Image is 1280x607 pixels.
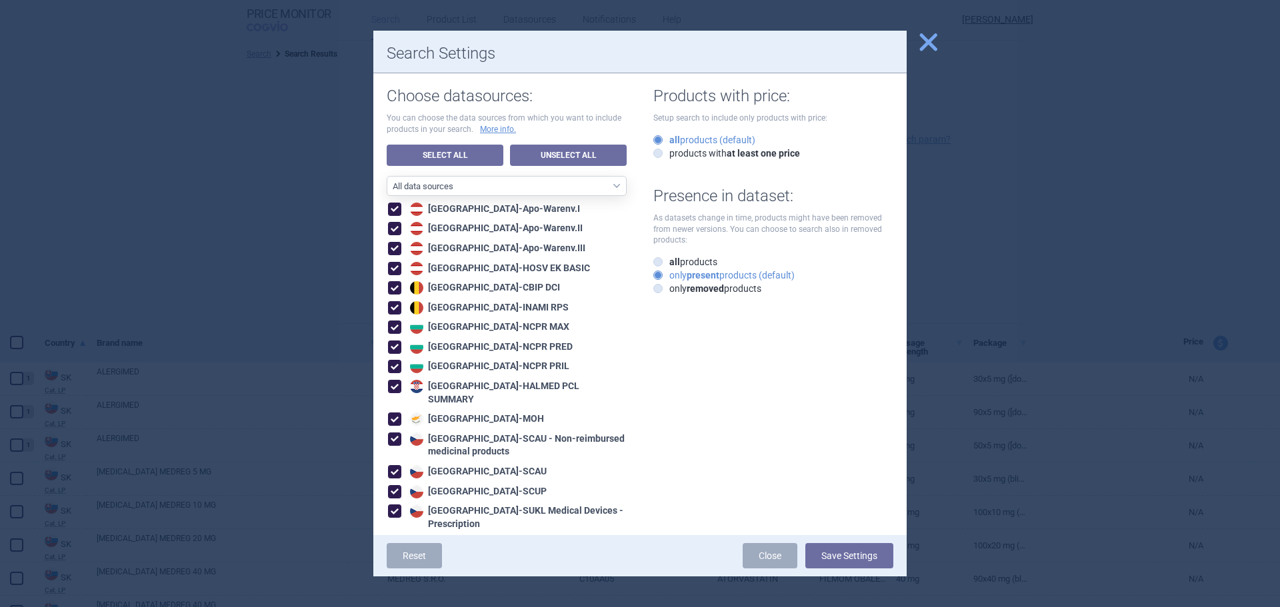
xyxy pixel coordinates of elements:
label: products (default) [653,133,755,147]
img: Belgium [410,281,423,295]
strong: present [687,270,719,281]
strong: all [669,257,680,267]
img: Czech Republic [410,432,423,446]
img: Czech Republic [410,504,423,518]
div: [GEOGRAPHIC_DATA] - SCUP [407,485,547,498]
label: products with [653,147,800,160]
strong: at least one price [727,148,800,159]
img: Belgium [410,301,423,314]
label: products [653,255,717,269]
h1: Choose datasources: [387,87,627,106]
a: More info. [480,124,516,135]
h1: Products with price: [653,87,893,106]
img: Bulgaria [410,360,423,373]
p: Setup search to include only products with price: [653,113,893,124]
div: [GEOGRAPHIC_DATA] - SUKL Medical Devices - Prescription [407,504,627,530]
img: Bulgaria [410,340,423,354]
strong: removed [687,283,724,294]
label: only products (default) [653,269,795,282]
div: [GEOGRAPHIC_DATA] - Apo-Warenv.III [407,242,585,255]
img: Bulgaria [410,320,423,334]
div: [GEOGRAPHIC_DATA] - Apo-Warenv.I [407,203,580,216]
img: Cyprus [410,412,423,426]
strong: all [669,135,680,145]
a: Select All [387,145,503,166]
div: [GEOGRAPHIC_DATA] - Apo-Warenv.II [407,222,583,235]
a: Unselect All [510,145,627,166]
h1: Presence in dataset: [653,187,893,206]
img: Czech Republic [410,485,423,498]
div: [GEOGRAPHIC_DATA] - SCAU [407,465,547,478]
img: Czech Republic [410,465,423,478]
h1: Search Settings [387,44,893,63]
img: Austria [410,203,423,216]
img: Austria [410,222,423,235]
p: As datasets change in time, products might have been removed from newer versions. You can choose ... [653,213,893,246]
a: Close [743,543,797,568]
img: Austria [410,262,423,275]
button: Save Settings [805,543,893,568]
div: [GEOGRAPHIC_DATA] - MOH [407,412,544,426]
div: [GEOGRAPHIC_DATA] - INAMI RPS [407,301,569,314]
p: You can choose the data sources from which you want to include products in your search. [387,113,627,135]
div: [GEOGRAPHIC_DATA] - NCPR PRED [407,340,573,354]
div: [GEOGRAPHIC_DATA] - HOSV EK BASIC [407,262,590,275]
div: [GEOGRAPHIC_DATA] - NCPR PRIL [407,360,569,373]
img: Austria [410,242,423,255]
div: [GEOGRAPHIC_DATA] - HALMED PCL SUMMARY [407,380,627,406]
label: only products [653,282,761,295]
div: [GEOGRAPHIC_DATA] - SCAU - Non-reimbursed medicinal products [407,432,627,458]
div: [GEOGRAPHIC_DATA] - CBIP DCI [407,281,560,295]
a: Reset [387,543,442,568]
div: [GEOGRAPHIC_DATA] - NCPR MAX [407,320,569,334]
img: Croatia [410,380,423,393]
